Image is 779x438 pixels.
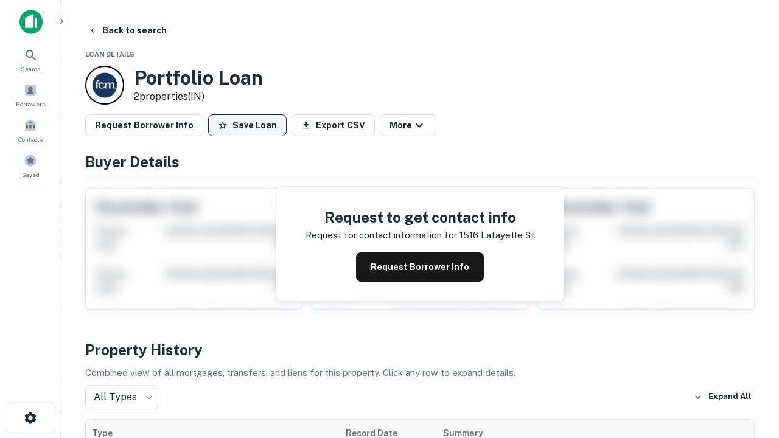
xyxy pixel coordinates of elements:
a: Search [4,43,57,76]
span: Contacts [18,134,43,144]
h3: Portfolio Loan [134,66,263,89]
button: Request Borrower Info [85,114,203,136]
span: Saved [22,170,40,179]
iframe: Chat Widget [718,341,779,399]
h4: Property History [85,339,755,361]
p: 2 properties (IN) [134,89,263,104]
button: Export CSV [292,114,375,136]
button: More [380,114,436,136]
button: Request Borrower Info [356,252,484,282]
a: Contacts [4,114,57,147]
h4: Request to get contact info [306,206,534,228]
p: Request for contact information for [306,228,457,243]
span: Borrowers [16,99,45,109]
p: 1516 lafayette st [459,228,534,243]
a: Borrowers [4,78,57,111]
span: Loan Details [85,50,134,58]
a: Saved [4,149,57,182]
button: Expand All [691,388,755,406]
p: Combined view of all mortgages, transfers, and liens for this property. Click any row to expand d... [85,366,755,380]
button: Back to search [83,19,172,41]
img: capitalize-icon.png [19,10,43,34]
button: Save Loan [208,114,287,136]
div: All Types [85,385,158,409]
span: Search [21,64,41,74]
h4: Buyer Details [85,151,755,173]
